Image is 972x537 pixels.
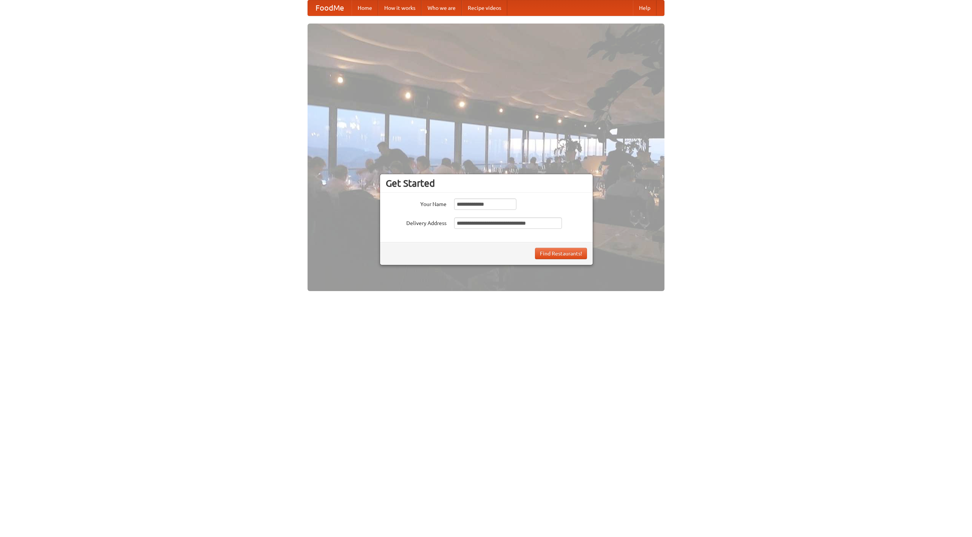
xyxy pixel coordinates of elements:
h3: Get Started [386,178,587,189]
a: Recipe videos [462,0,507,16]
a: Who we are [421,0,462,16]
a: Help [633,0,656,16]
a: Home [352,0,378,16]
label: Your Name [386,198,447,208]
button: Find Restaurants! [535,248,587,259]
a: FoodMe [308,0,352,16]
a: How it works [378,0,421,16]
label: Delivery Address [386,217,447,227]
